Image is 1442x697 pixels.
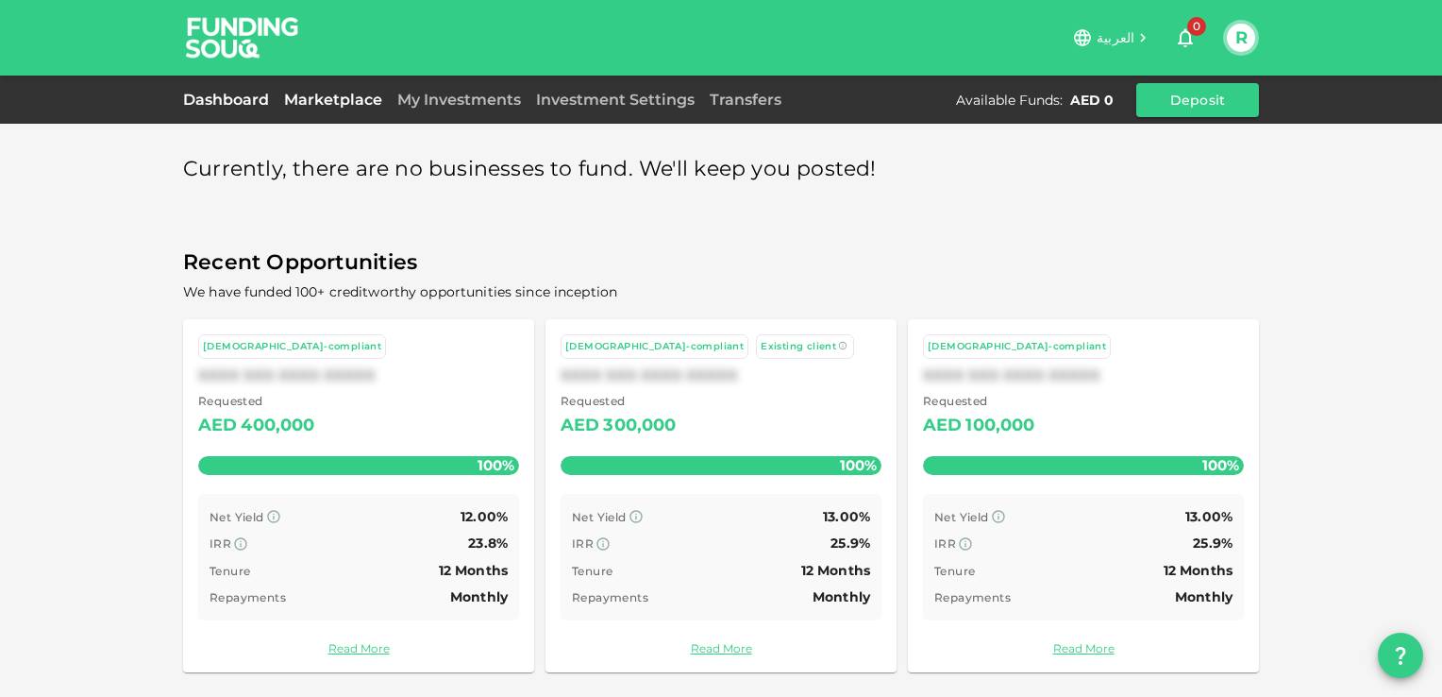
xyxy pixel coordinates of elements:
[1175,588,1232,605] span: Monthly
[390,91,528,109] a: My Investments
[183,151,877,188] span: Currently, there are no businesses to fund. We'll keep you posted!
[1166,19,1204,57] button: 0
[956,91,1063,110] div: Available Funds :
[928,339,1106,355] div: [DEMOGRAPHIC_DATA]-compliant
[198,366,519,384] div: XXXX XXX XXXX XXXXX
[835,451,881,479] span: 100%
[241,411,314,441] div: 400,000
[210,590,286,604] span: Repayments
[183,245,1259,281] span: Recent Opportunities
[923,392,1035,411] span: Requested
[1185,508,1232,525] span: 13.00%
[183,91,277,109] a: Dashboard
[1378,633,1423,678] button: question
[1198,451,1244,479] span: 100%
[450,588,508,605] span: Monthly
[561,392,677,411] span: Requested
[198,411,237,441] div: AED
[801,562,870,579] span: 12 Months
[1187,17,1206,36] span: 0
[1136,83,1259,117] button: Deposit
[572,510,627,524] span: Net Yield
[545,319,897,672] a: [DEMOGRAPHIC_DATA]-compliant Existing clientXXXX XXX XXXX XXXXX Requested AED300,000100% Net Yiel...
[1227,24,1255,52] button: R
[923,639,1244,657] a: Read More
[830,535,870,552] span: 25.9%
[572,590,648,604] span: Repayments
[561,366,881,384] div: XXXX XXX XXXX XXXXX
[210,536,231,551] span: IRR
[439,562,508,579] span: 12 Months
[473,451,519,479] span: 100%
[934,536,956,551] span: IRR
[1164,562,1232,579] span: 12 Months
[923,366,1244,384] div: XXXX XXX XXXX XXXXX
[1193,535,1232,552] span: 25.9%
[198,639,519,657] a: Read More
[198,392,315,411] span: Requested
[528,91,702,109] a: Investment Settings
[813,588,870,605] span: Monthly
[761,340,836,352] span: Existing client
[934,564,975,578] span: Tenure
[908,319,1259,672] a: [DEMOGRAPHIC_DATA]-compliantXXXX XXX XXXX XXXXX Requested AED100,000100% Net Yield 13.00% IRR 25....
[572,536,594,551] span: IRR
[468,535,508,552] span: 23.8%
[1097,29,1134,46] span: العربية
[183,283,617,300] span: We have funded 100+ creditworthy opportunities since inception
[823,508,870,525] span: 13.00%
[934,590,1011,604] span: Repayments
[210,510,264,524] span: Net Yield
[965,411,1034,441] div: 100,000
[572,564,612,578] span: Tenure
[561,411,599,441] div: AED
[565,339,744,355] div: [DEMOGRAPHIC_DATA]-compliant
[561,639,881,657] a: Read More
[183,319,534,672] a: [DEMOGRAPHIC_DATA]-compliantXXXX XXX XXXX XXXXX Requested AED400,000100% Net Yield 12.00% IRR 23....
[923,411,962,441] div: AED
[934,510,989,524] span: Net Yield
[702,91,789,109] a: Transfers
[1070,91,1114,110] div: AED 0
[461,508,508,525] span: 12.00%
[603,411,676,441] div: 300,000
[277,91,390,109] a: Marketplace
[203,339,381,355] div: [DEMOGRAPHIC_DATA]-compliant
[210,564,250,578] span: Tenure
